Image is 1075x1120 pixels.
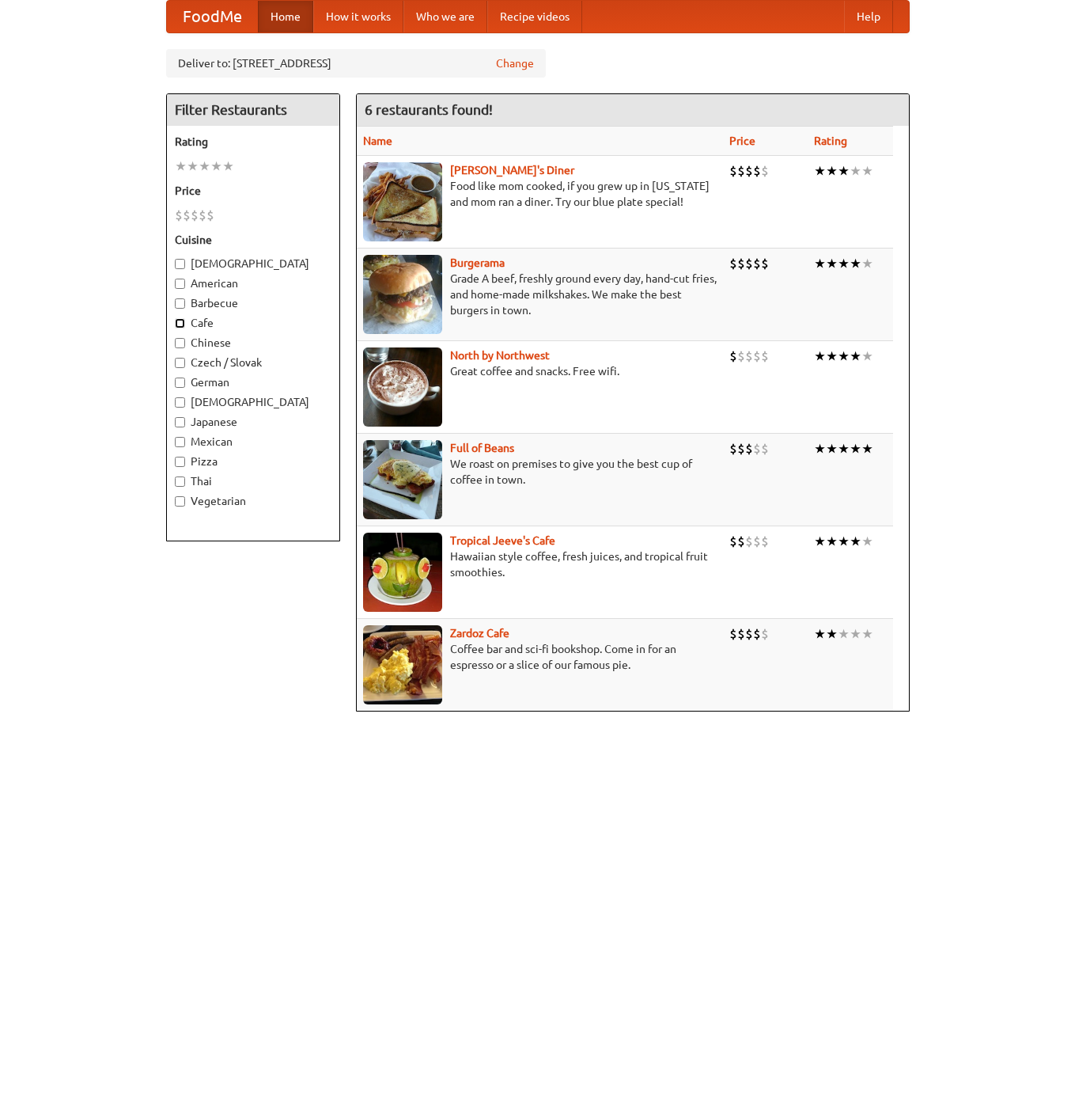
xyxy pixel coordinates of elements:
[175,434,331,450] label: Mexican
[363,456,717,488] p: We roast on premises to give you the best cup of coffee in town.
[175,437,185,447] input: Mexican
[814,135,847,147] a: Rating
[175,457,185,467] input: Pizza
[175,378,185,388] input: German
[363,135,392,147] a: Name
[363,533,442,612] img: jeeves.jpg
[761,625,769,643] li: $
[850,255,861,272] li: ★
[737,347,745,365] li: $
[850,440,861,457] li: ★
[175,358,185,368] input: Czech / Slovak
[363,271,717,318] p: Grade A beef, freshly ground every day, hand-cut fries, and home-made milkshakes. We make the bes...
[737,162,745,180] li: $
[363,162,442,241] img: sallys.jpg
[363,255,442,334] img: burgerama.jpg
[175,298,185,309] input: Barbecue
[753,625,761,643] li: $
[175,295,331,311] label: Barbecue
[761,533,769,550] li: $
[175,496,185,507] input: Vegetarian
[363,178,717,210] p: Food like mom cooked, if you grew up in [US_STATE] and mom ran a diner. Try our blue plate special!
[175,417,185,427] input: Japanese
[175,232,331,248] h5: Cuisine
[745,255,753,272] li: $
[729,135,755,147] a: Price
[365,102,493,117] ng-pluralize: 6 restaurants found!
[175,493,331,509] label: Vegetarian
[175,454,331,469] label: Pizza
[487,1,582,32] a: Recipe videos
[450,534,555,547] a: Tropical Jeeve's Cafe
[850,533,861,550] li: ★
[826,440,838,457] li: ★
[826,162,838,180] li: ★
[175,279,185,289] input: American
[838,533,850,550] li: ★
[450,349,550,362] a: North by Northwest
[861,625,873,643] li: ★
[737,625,745,643] li: $
[175,256,331,271] label: [DEMOGRAPHIC_DATA]
[175,338,185,348] input: Chinese
[761,255,769,272] li: $
[729,255,737,272] li: $
[450,256,505,269] a: Burgerama
[826,255,838,272] li: ★
[175,134,331,150] h5: Rating
[753,347,761,365] li: $
[753,162,761,180] li: $
[450,442,514,454] a: Full of Beans
[729,625,737,643] li: $
[826,625,838,643] li: ★
[844,1,893,32] a: Help
[761,347,769,365] li: $
[175,414,331,430] label: Japanese
[761,162,769,180] li: $
[737,255,745,272] li: $
[745,625,753,643] li: $
[363,440,442,519] img: beans.jpg
[175,476,185,487] input: Thai
[175,259,185,269] input: [DEMOGRAPHIC_DATA]
[745,162,753,180] li: $
[814,625,826,643] li: ★
[814,162,826,180] li: ★
[167,94,339,126] h4: Filter Restaurants
[166,49,546,78] div: Deliver to: [STREET_ADDRESS]
[850,347,861,365] li: ★
[826,533,838,550] li: ★
[222,158,234,175] li: ★
[838,440,850,457] li: ★
[175,315,331,331] label: Cafe
[737,440,745,457] li: $
[175,374,331,390] label: German
[363,363,717,379] p: Great coffee and snacks. Free wifi.
[191,207,199,224] li: $
[199,207,206,224] li: $
[861,347,873,365] li: ★
[838,625,850,643] li: ★
[838,347,850,365] li: ★
[753,533,761,550] li: $
[729,162,737,180] li: $
[199,158,210,175] li: ★
[363,549,717,580] p: Hawaiian style coffee, fresh juices, and tropical fruit smoothies.
[450,164,574,177] a: [PERSON_NAME]'s Diner
[210,158,222,175] li: ★
[175,397,185,408] input: [DEMOGRAPHIC_DATA]
[729,440,737,457] li: $
[861,533,873,550] li: ★
[729,347,737,365] li: $
[363,625,442,704] img: zardoz.jpg
[737,533,745,550] li: $
[850,625,861,643] li: ★
[814,440,826,457] li: ★
[175,473,331,489] label: Thai
[175,335,331,351] label: Chinese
